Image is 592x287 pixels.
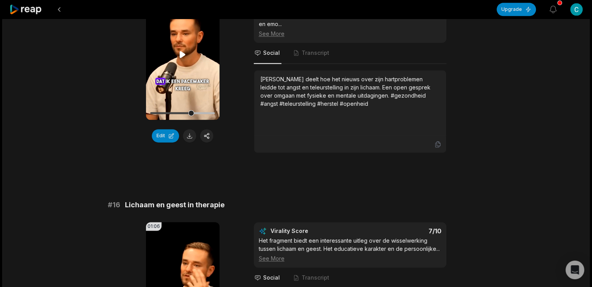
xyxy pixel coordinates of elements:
[259,254,441,262] div: See More
[302,49,329,57] span: Transcript
[259,3,441,38] div: Het fragment behandelt een herkenbare en kwetsbare situatie, namelijk omgaan met slecht nieuws ov...
[566,261,584,279] div: Open Intercom Messenger
[254,43,446,64] nav: Tabs
[152,129,179,142] button: Edit
[497,3,536,16] button: Upgrade
[259,236,441,262] div: Het fragment biedt een interessante uitleg over de wisselwerking tussen lichaam en geest. Het edu...
[108,199,120,210] span: # 16
[358,227,441,235] div: 7 /10
[271,227,354,235] div: Virality Score
[260,75,440,108] div: [PERSON_NAME] deelt hoe het nieuws over zijn hartproblemen leidde tot angst en teleurstelling in ...
[302,274,329,282] span: Transcript
[125,199,225,210] span: Lichaam en geest in therapie
[259,30,441,38] div: See More
[263,274,280,282] span: Social
[263,49,280,57] span: Social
